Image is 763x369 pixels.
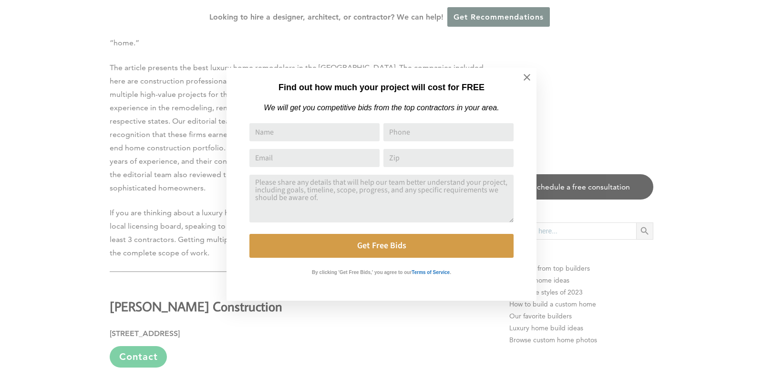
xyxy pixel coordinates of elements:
[264,104,499,112] em: We will get you competitive bids from the top contractors in your area.
[249,234,514,258] button: Get Free Bids
[249,149,380,167] input: Email Address
[412,267,450,275] a: Terms of Service
[383,149,514,167] input: Zip
[510,61,544,94] button: Close
[312,270,412,275] strong: By clicking 'Get Free Bids,' you agree to our
[249,123,380,141] input: Name
[278,83,485,92] strong: Find out how much your project will cost for FREE
[412,270,450,275] strong: Terms of Service
[249,175,514,222] textarea: Comment or Message
[450,270,451,275] strong: .
[383,123,514,141] input: Phone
